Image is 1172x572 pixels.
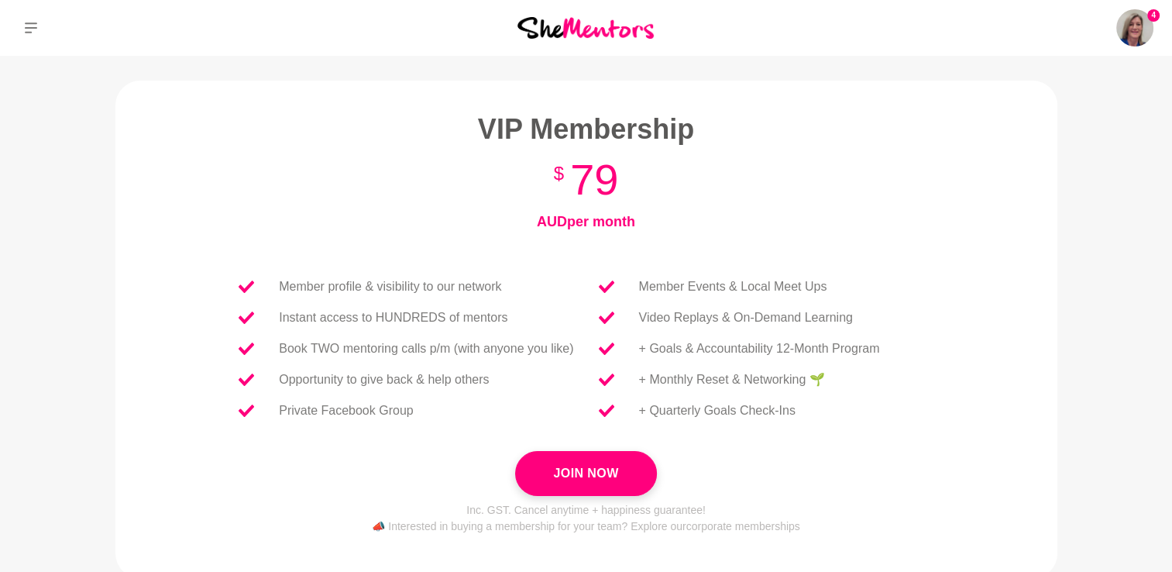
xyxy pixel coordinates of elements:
button: Join Now [515,451,656,496]
p: Video Replays & On-Demand Learning [639,308,853,327]
p: Instant access to HUNDREDS of mentors [279,308,507,327]
p: Opportunity to give back & help others [279,370,489,389]
p: Book TWO mentoring calls p/m (with anyone you like) [279,339,573,358]
p: Private Facebook Group [279,401,413,420]
a: Kate Smyth4 [1116,9,1153,47]
img: She Mentors Logo [517,17,654,38]
p: Member profile & visibility to our network [279,277,501,296]
p: + Monthly Reset & Networking 🌱 [639,370,825,389]
h4: AUD per month [215,213,958,231]
img: Kate Smyth [1116,9,1153,47]
h2: VIP Membership [215,112,958,146]
p: + Quarterly Goals Check-Ins [639,401,796,420]
a: corporate memberships [686,520,800,532]
p: + Goals & Accountability 12-Month Program [639,339,880,358]
p: Inc. GST. Cancel anytime + happiness guarantee! [215,502,958,519]
p: 📣 Interested in buying a membership for your team? Explore our [215,519,958,535]
p: Member Events & Local Meet Ups [639,277,827,296]
span: 4 [1147,9,1160,22]
h3: 79 [215,153,958,207]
